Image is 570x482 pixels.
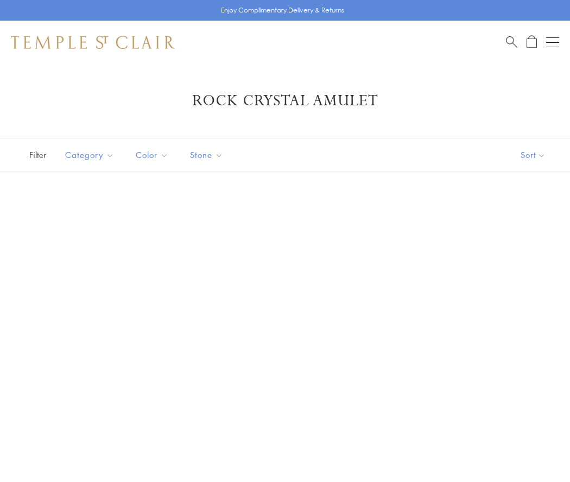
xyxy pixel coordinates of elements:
[27,91,543,111] h1: Rock Crystal Amulet
[496,138,570,172] button: Show sort by
[221,5,344,16] p: Enjoy Complimentary Delivery & Returns
[57,143,122,167] button: Category
[185,148,231,162] span: Stone
[60,148,122,162] span: Category
[130,148,176,162] span: Color
[527,35,537,49] a: Open Shopping Bag
[182,143,231,167] button: Stone
[546,36,559,49] button: Open navigation
[506,35,517,49] a: Search
[11,36,175,49] img: Temple St. Clair
[128,143,176,167] button: Color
